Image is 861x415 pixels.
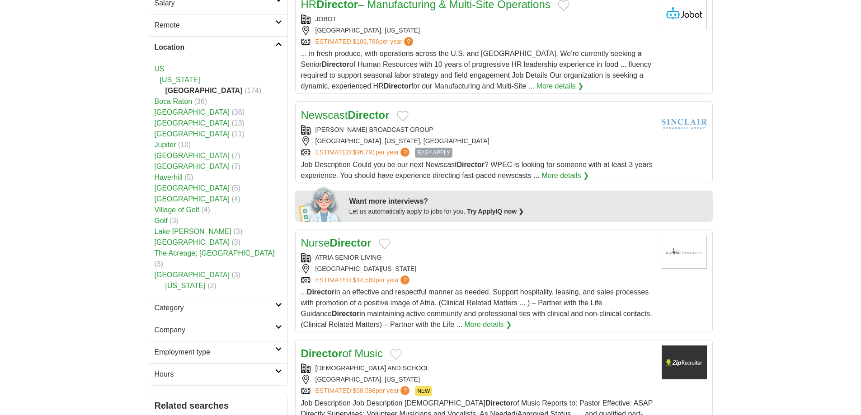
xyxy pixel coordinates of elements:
div: [GEOGRAPHIC_DATA], [US_STATE], [GEOGRAPHIC_DATA] [301,136,654,146]
strong: Director [384,82,411,90]
a: Directorof Music [301,347,383,359]
span: (3) [232,271,241,279]
span: (3) [232,238,241,246]
h2: Location [155,42,275,53]
h2: Related searches [155,399,282,412]
span: (7) [232,163,241,170]
a: US [155,65,165,73]
h2: Company [155,325,275,336]
a: More details ❯ [541,170,589,181]
img: Company logo [662,345,707,379]
span: (7) [232,152,241,159]
span: (4) [201,206,210,214]
a: More details ❯ [464,319,512,330]
span: (5) [184,173,193,181]
a: Lake [PERSON_NAME] [155,228,232,235]
a: ATRIA SENIOR LIVING [315,254,382,261]
a: Golf [155,217,168,224]
a: Hours [149,363,287,385]
div: [GEOGRAPHIC_DATA], [US_STATE] [301,26,654,35]
div: Want more interviews? [349,196,707,207]
strong: Director [307,288,334,296]
a: [GEOGRAPHIC_DATA] [155,163,230,170]
button: Add to favorite jobs [379,238,391,249]
span: Job Description Could you be our next Newscast ? WPEC is looking for someone with at least 3 year... [301,161,653,179]
span: (5) [232,184,241,192]
a: Location [149,36,287,58]
span: NEW [415,386,432,396]
a: Jupiter [155,141,176,149]
a: [GEOGRAPHIC_DATA] [155,119,230,127]
a: Boca Raton [155,98,193,105]
strong: Director [322,61,349,68]
a: ESTIMATED:$44,569per year? [315,275,412,285]
span: (174) [245,87,261,94]
a: [US_STATE] [160,76,200,84]
span: (36) [232,108,245,116]
span: (36) [194,98,207,105]
div: [GEOGRAPHIC_DATA][US_STATE] [301,264,654,274]
button: Add to favorite jobs [390,349,402,360]
div: [DEMOGRAPHIC_DATA] AND SCHOOL [301,364,654,373]
a: Haverhill [155,173,183,181]
strong: Director [330,237,372,249]
a: JOBOT [315,15,337,23]
h2: Employment type [155,347,275,358]
div: [GEOGRAPHIC_DATA], [US_STATE] [301,375,654,384]
span: ? [400,386,409,395]
span: ? [400,275,409,284]
span: (3) [169,217,179,224]
strong: Director [485,399,513,407]
a: Company [149,319,287,341]
span: (2) [207,282,216,289]
strong: Director [301,347,343,359]
span: (3) [155,260,164,268]
span: $68,598 [353,387,376,394]
span: (13) [232,119,245,127]
a: Category [149,297,287,319]
a: NewscastDirector [301,109,390,121]
strong: Director [332,310,359,317]
span: (10) [178,141,191,149]
span: $44,569 [353,276,376,284]
span: EASY APPLY [415,148,452,158]
a: Employment type [149,341,287,363]
h2: Remote [155,20,275,31]
strong: Director [348,109,390,121]
div: Let us automatically apply to jobs for you. [349,207,707,216]
img: apply-iq-scientist.png [299,186,343,222]
a: [GEOGRAPHIC_DATA] [155,271,230,279]
span: $96,791 [353,149,376,156]
span: (4) [232,195,241,203]
a: [GEOGRAPHIC_DATA] [155,108,230,116]
span: (3) [234,228,243,235]
a: [GEOGRAPHIC_DATA] [155,195,230,203]
img: Atria Senior Living logo [662,235,707,269]
a: Try ApplyIQ now ❯ [467,208,524,215]
a: [US_STATE] [165,282,206,289]
a: ESTIMATED:$68,598per year? [315,386,412,396]
strong: Director [457,161,485,168]
img: Sinclair Broadcast Group logo [662,107,707,141]
a: More details ❯ [536,81,584,92]
a: ESTIMATED:$96,791per year? [315,148,412,158]
button: Add to favorite jobs [397,111,409,121]
h2: Category [155,303,275,313]
a: [PERSON_NAME] BROADCAST GROUP [315,126,433,133]
span: ? [404,37,413,46]
span: ... in an effective and respectful manner as needed. Support hospitality, leasing, and sales proc... [301,288,652,328]
a: Village of Golf [155,206,199,214]
a: [GEOGRAPHIC_DATA] [155,184,230,192]
a: [GEOGRAPHIC_DATA] [155,130,230,138]
span: ... in fresh produce, with operations across the U.S. and [GEOGRAPHIC_DATA]. We’re currently seek... [301,50,652,90]
strong: [GEOGRAPHIC_DATA] [165,87,243,94]
span: (11) [232,130,245,138]
a: [GEOGRAPHIC_DATA] [155,238,230,246]
a: NurseDirector [301,237,372,249]
span: $106,786 [353,38,379,45]
a: [GEOGRAPHIC_DATA] [155,152,230,159]
h2: Hours [155,369,275,380]
a: The Acreage; [GEOGRAPHIC_DATA] [155,249,275,257]
a: ESTIMATED:$106,786per year? [315,37,415,47]
span: ? [400,148,409,157]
